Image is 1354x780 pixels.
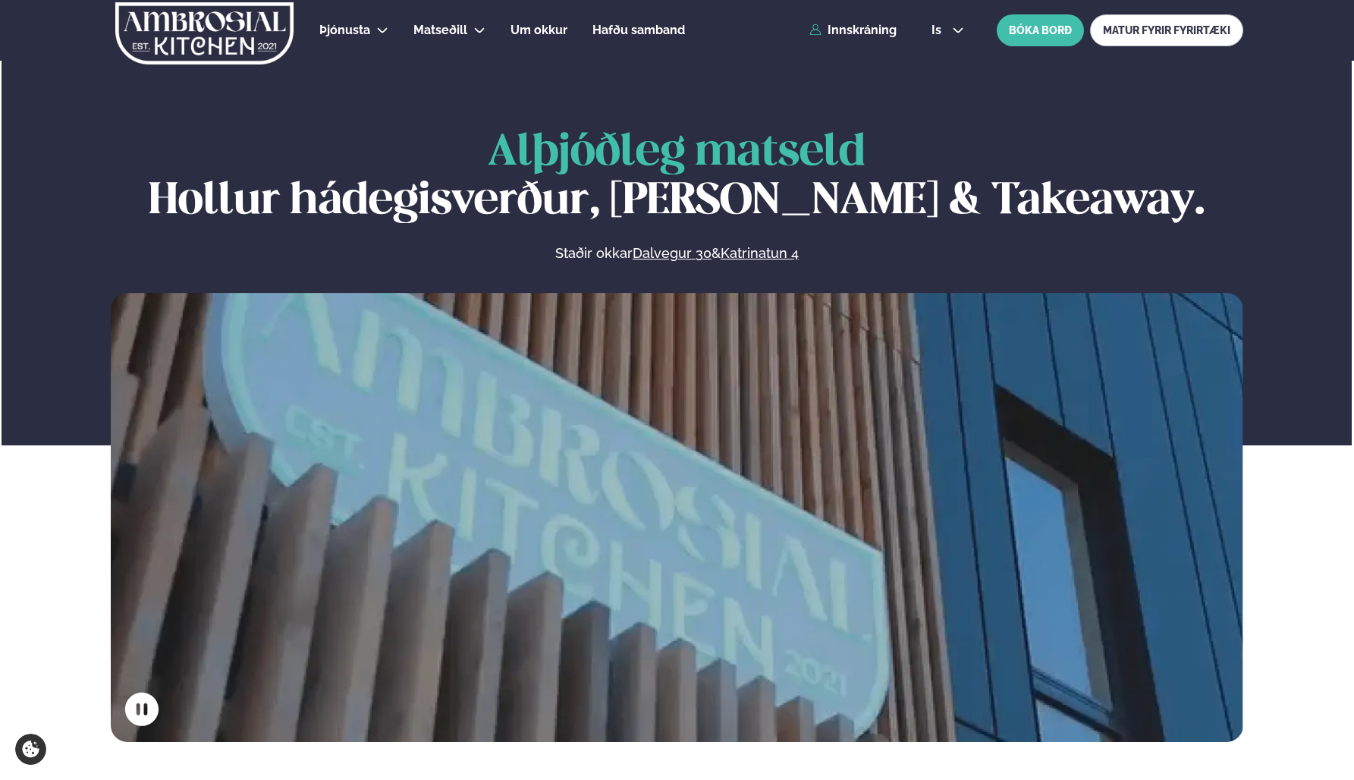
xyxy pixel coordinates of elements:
h1: Hollur hádegisverður, [PERSON_NAME] & Takeaway. [111,129,1243,226]
a: Dalvegur 30 [633,244,712,263]
a: Um okkur [510,21,567,39]
span: Þjónusta [319,23,370,37]
a: Cookie settings [15,734,46,765]
span: Hafðu samband [592,23,685,37]
span: Matseðill [413,23,467,37]
a: Innskráning [809,24,897,37]
a: Matseðill [413,21,467,39]
a: Hafðu samband [592,21,685,39]
a: MATUR FYRIR FYRIRTÆKI [1090,14,1243,46]
button: is [919,24,976,36]
button: BÓKA BORÐ [997,14,1084,46]
p: Staðir okkar & [390,244,963,263]
a: Þjónusta [319,21,370,39]
img: logo [114,2,295,64]
span: Alþjóðleg matseld [488,132,865,174]
span: Um okkur [510,23,567,37]
span: is [931,24,946,36]
a: Katrinatun 4 [721,244,799,263]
